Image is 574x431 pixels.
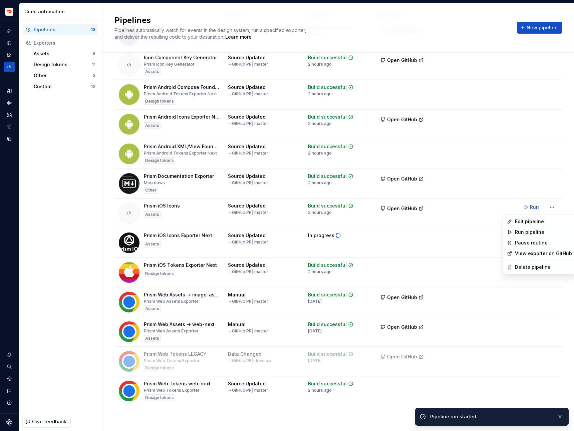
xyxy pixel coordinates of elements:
[515,239,572,246] div: Pause routine
[515,218,572,225] div: Edit pipeline
[515,250,572,257] a: View exporter on GitHub
[515,264,572,270] div: Delete pipeline
[515,229,572,235] div: Run pipeline
[430,413,552,420] div: Pipeline run started.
